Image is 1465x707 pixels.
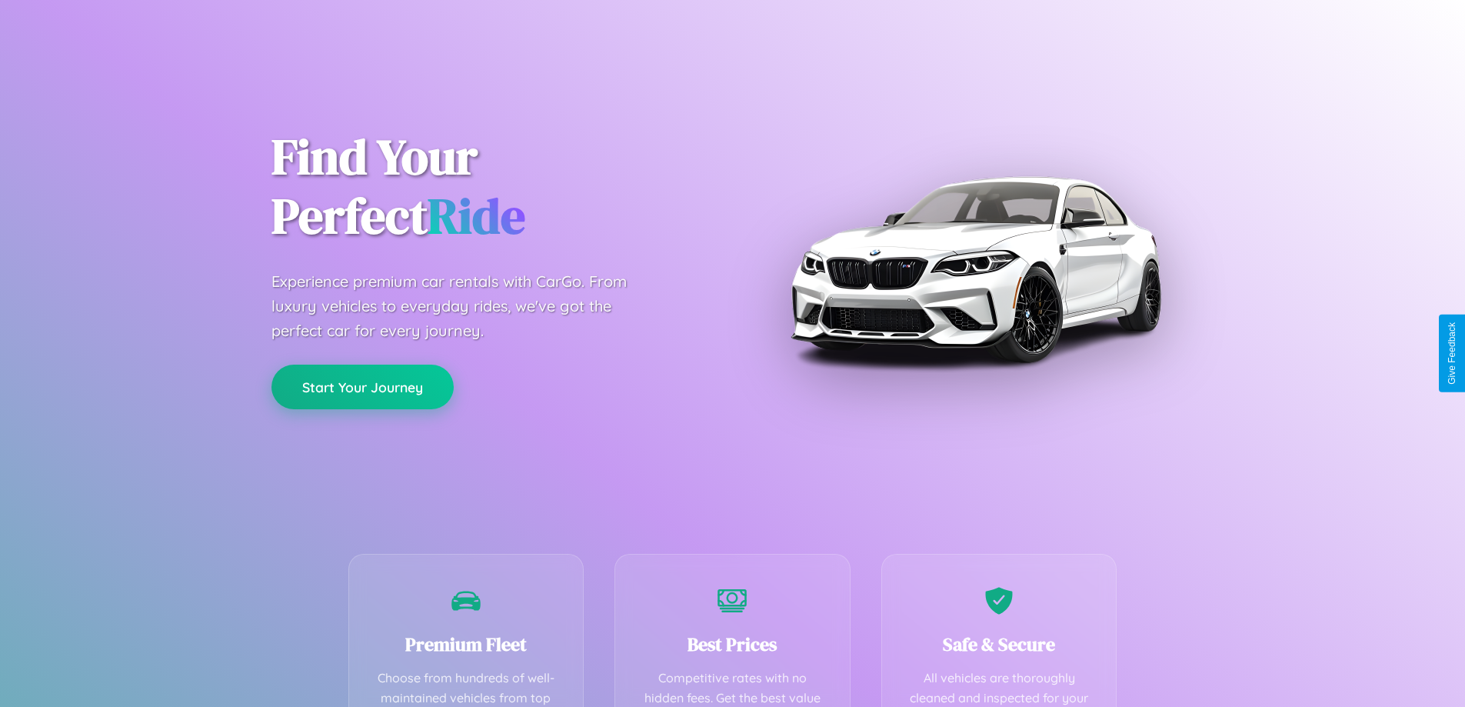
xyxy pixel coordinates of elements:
span: Ride [428,182,525,249]
h3: Best Prices [638,632,827,657]
h3: Safe & Secure [905,632,1094,657]
h3: Premium Fleet [372,632,561,657]
img: Premium BMW car rental vehicle [783,77,1167,462]
div: Give Feedback [1447,322,1457,385]
h1: Find Your Perfect [271,128,710,246]
button: Start Your Journey [271,365,454,409]
p: Experience premium car rentals with CarGo. From luxury vehicles to everyday rides, we've got the ... [271,269,656,343]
